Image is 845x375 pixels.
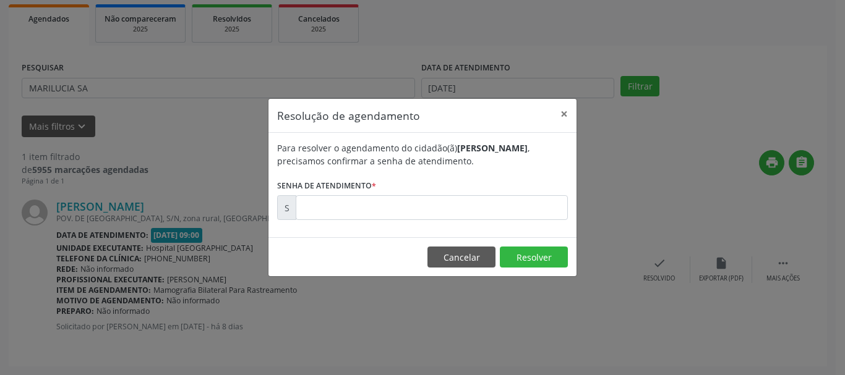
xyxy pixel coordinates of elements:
[427,246,495,268] button: Cancelar
[552,99,577,129] button: Close
[277,107,420,124] h5: Resolução de agendamento
[500,246,568,268] button: Resolver
[277,176,376,195] label: Senha de atendimento
[277,195,296,220] div: S
[457,142,528,154] b: [PERSON_NAME]
[277,141,568,167] div: Para resolver o agendamento do cidadão(ã) , precisamos confirmar a senha de atendimento.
